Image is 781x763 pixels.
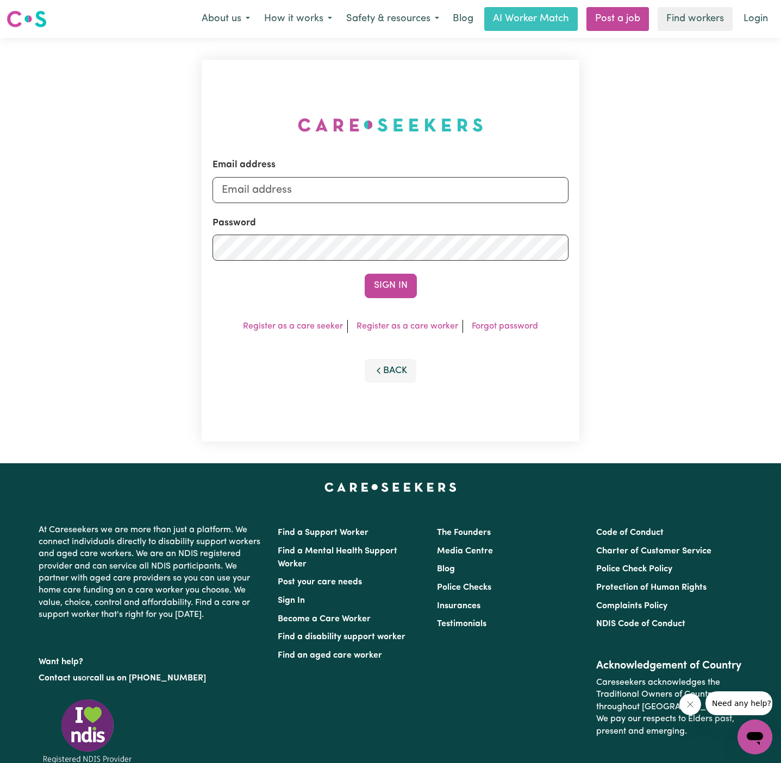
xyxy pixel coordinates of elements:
[737,7,774,31] a: Login
[278,578,362,587] a: Post your care needs
[195,8,257,30] button: About us
[705,691,772,715] iframe: Message from company
[357,322,458,331] a: Register as a care worker
[472,322,538,331] a: Forgot password
[7,9,47,29] img: Careseekers logo
[596,672,742,742] p: Careseekers acknowledges the Traditional Owners of Country throughout [GEOGRAPHIC_DATA]. We pay o...
[596,620,685,628] a: NDIS Code of Conduct
[484,7,578,31] a: AI Worker Match
[658,7,733,31] a: Find workers
[365,359,417,383] button: Back
[278,596,305,605] a: Sign In
[446,7,480,31] a: Blog
[339,8,446,30] button: Safety & resources
[738,720,772,754] iframe: Button to launch messaging window
[596,602,667,610] a: Complaints Policy
[437,547,493,556] a: Media Centre
[437,602,480,610] a: Insurances
[278,528,368,537] a: Find a Support Worker
[365,274,417,298] button: Sign In
[213,158,276,172] label: Email address
[586,7,649,31] a: Post a job
[39,520,265,626] p: At Careseekers we are more than just a platform. We connect individuals directly to disability su...
[278,651,382,660] a: Find an aged care worker
[243,322,343,331] a: Register as a care seeker
[213,177,568,203] input: Email address
[257,8,339,30] button: How it works
[596,547,711,556] a: Charter of Customer Service
[39,674,82,683] a: Contact us
[90,674,206,683] a: call us on [PHONE_NUMBER]
[437,528,491,537] a: The Founders
[679,693,701,715] iframe: Close message
[278,633,405,641] a: Find a disability support worker
[39,668,265,689] p: or
[39,652,265,668] p: Want help?
[596,528,664,537] a: Code of Conduct
[213,216,256,230] label: Password
[596,565,672,573] a: Police Check Policy
[7,7,47,31] a: Careseekers logo
[278,547,397,569] a: Find a Mental Health Support Worker
[437,583,491,592] a: Police Checks
[437,565,455,573] a: Blog
[596,659,742,672] h2: Acknowledgement of Country
[437,620,486,628] a: Testimonials
[278,615,371,623] a: Become a Care Worker
[596,583,707,592] a: Protection of Human Rights
[324,483,457,491] a: Careseekers home page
